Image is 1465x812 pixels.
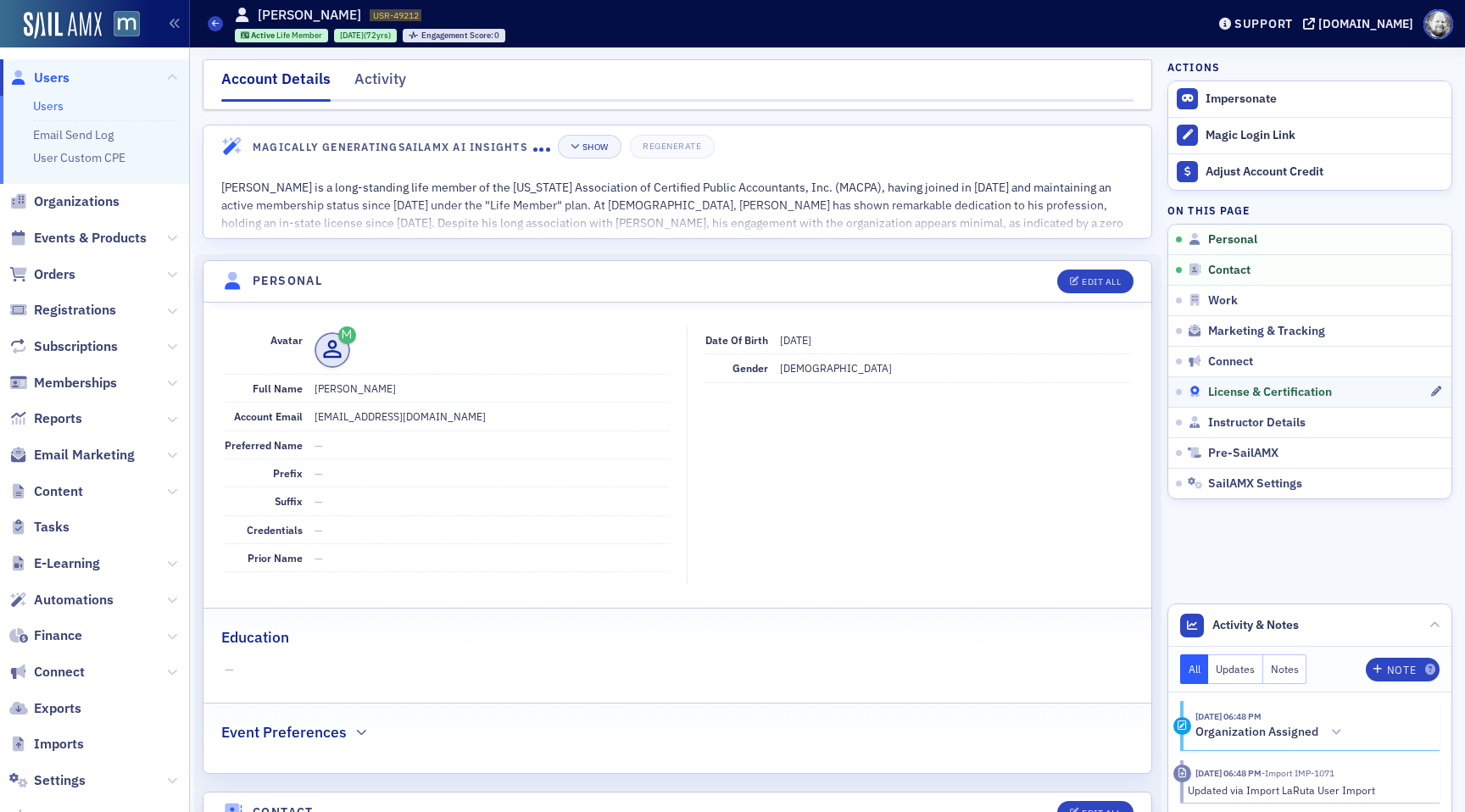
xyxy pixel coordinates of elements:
a: User Custom CPE [33,150,125,165]
time: 3/31/2023 06:48 PM [1195,767,1262,779]
button: Magic Login Link [1168,117,1451,153]
span: Contact [1208,263,1251,278]
span: Engagement Score : [421,30,495,41]
span: Finance [34,626,82,645]
div: Updated via Import LaRuta User Import [1188,782,1428,798]
dd: [PERSON_NAME] [315,375,669,402]
a: View Homepage [102,11,140,40]
a: E-Learning [9,554,100,573]
a: Users [33,98,64,114]
div: Adjust Account Credit [1206,164,1443,180]
span: Credentials [247,523,303,537]
div: Note [1387,665,1416,675]
button: Notes [1263,654,1307,684]
div: Active: Active: Life Member [235,29,329,42]
div: 0 [421,31,500,41]
div: Engagement Score: 0 [403,29,505,42]
span: Users [34,69,70,87]
img: SailAMX [114,11,140,37]
time: 3/31/2023 06:48 PM [1195,710,1262,722]
span: Automations [34,591,114,609]
h5: Organization Assigned [1195,725,1318,740]
span: — [315,438,323,452]
div: Activity [354,68,406,99]
span: Tasks [34,518,70,537]
img: SailAMX [24,12,102,39]
span: Active [251,30,276,41]
a: Connect [9,663,85,681]
h4: Magically Generating SailAMX AI Insights [253,139,533,154]
span: Registrations [34,301,116,320]
a: Subscriptions [9,337,118,356]
span: Marketing & Tracking [1208,324,1325,339]
span: Date of Birth [705,333,768,347]
dd: [DEMOGRAPHIC_DATA] [780,354,1131,381]
span: Events & Products [34,229,147,247]
span: [DATE] [780,333,811,347]
span: Prior Name [248,551,303,565]
a: Registrations [9,301,116,320]
span: Suffix [275,494,303,508]
a: Settings [9,771,86,790]
span: Reports [34,409,82,428]
span: Full Name [253,381,303,395]
a: Content [9,482,83,501]
span: — [315,494,323,508]
a: Automations [9,591,114,609]
a: Memberships [9,374,117,392]
a: Orders [9,265,75,284]
span: Life Member [276,30,322,41]
span: Connect [1208,354,1253,370]
span: Organizations [34,192,120,211]
a: Email Send Log [33,127,114,142]
span: Gender [732,361,768,375]
span: Content [34,482,83,501]
span: SailAMX Settings [1208,476,1302,492]
div: Show [582,142,609,152]
div: Magic Login Link [1206,128,1443,143]
button: Updates [1208,654,1263,684]
span: USR-49212 [373,9,419,21]
span: Work [1208,293,1238,309]
div: (72yrs) [340,30,391,41]
span: Settings [34,771,86,790]
span: Preferred Name [225,438,303,452]
span: Memberships [34,374,117,392]
dd: [EMAIL_ADDRESS][DOMAIN_NAME] [315,403,669,430]
span: [DATE] [340,30,364,41]
h4: Personal [253,272,322,290]
button: Show [558,135,621,159]
a: Tasks [9,518,70,537]
span: Imports [34,735,84,754]
span: — [315,551,323,565]
div: 1953-09-15 00:00:00 [334,29,397,42]
a: Users [9,69,70,87]
span: Avatar [270,333,303,347]
span: Activity & Notes [1212,616,1299,634]
span: Personal [1208,232,1257,247]
span: Email Marketing [34,446,135,464]
span: E-Learning [34,554,100,573]
button: All [1180,654,1209,684]
button: Organization Assigned [1195,724,1348,742]
h2: Education [221,626,289,648]
div: Activity [1173,717,1191,735]
button: Regenerate [630,135,714,159]
h1: [PERSON_NAME] [258,6,361,25]
h4: On this page [1167,203,1452,218]
span: — [315,466,323,480]
h2: Event Preferences [221,721,347,743]
a: Imports [9,735,84,754]
span: Import IMP-1071 [1262,767,1334,779]
a: Organizations [9,192,120,211]
span: Account Email [234,409,303,423]
button: Note [1366,658,1440,681]
div: Edit All [1082,277,1121,286]
span: Orders [34,265,75,284]
div: Imported Activity [1173,765,1191,782]
span: Prefix [273,466,303,480]
span: License & Certification [1208,385,1332,400]
button: Impersonate [1206,92,1277,107]
span: — [225,661,1131,679]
